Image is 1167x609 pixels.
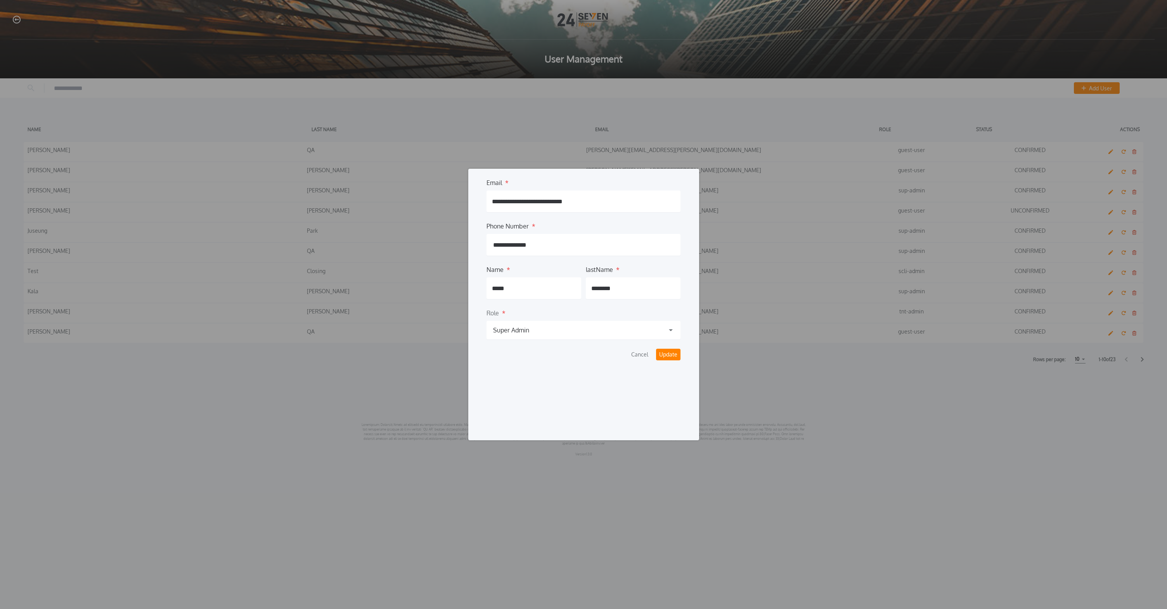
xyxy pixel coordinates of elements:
[468,169,699,440] button: Email*Phone Number*Name*lastName*Role*Super AdminCancelUpdate
[487,321,680,339] button: Super Admin
[628,349,651,360] button: Cancel
[487,221,529,228] label: Phone Number
[487,308,499,315] label: Role
[487,178,502,184] label: Email
[656,349,680,360] button: Update
[586,265,613,271] label: lastName
[493,325,529,335] h1: Super Admin
[487,265,504,271] label: Name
